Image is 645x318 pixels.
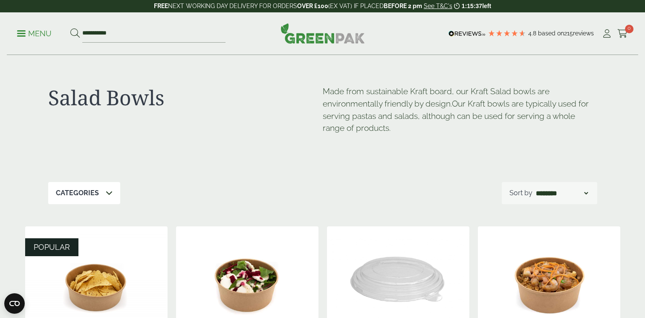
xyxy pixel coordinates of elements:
[564,30,573,37] span: 215
[384,3,422,9] strong: BEFORE 2 pm
[617,27,628,40] a: 0
[462,3,482,9] span: 1:15:37
[323,99,589,133] span: Our Kraft bowls are typically used for serving pastas and salads, although can be used for servin...
[617,29,628,38] i: Cart
[602,29,612,38] i: My Account
[48,85,323,110] h1: Salad Bowls
[538,30,564,37] span: Based on
[528,30,538,37] span: 4.8
[534,188,590,198] select: Shop order
[448,31,486,37] img: REVIEWS.io
[323,87,550,108] span: Made from sustainable Kraft board, our Kraft Salad bowls are environmentally friendly by design.
[56,188,99,198] p: Categories
[17,29,52,37] a: Menu
[488,29,526,37] div: 4.79 Stars
[509,188,532,198] p: Sort by
[424,3,452,9] a: See T&C's
[573,30,594,37] span: reviews
[154,3,168,9] strong: FREE
[17,29,52,39] p: Menu
[482,3,491,9] span: left
[34,243,70,252] span: POPULAR
[4,293,25,314] button: Open CMP widget
[281,23,365,43] img: GreenPak Supplies
[625,25,633,33] span: 0
[297,3,328,9] strong: OVER £100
